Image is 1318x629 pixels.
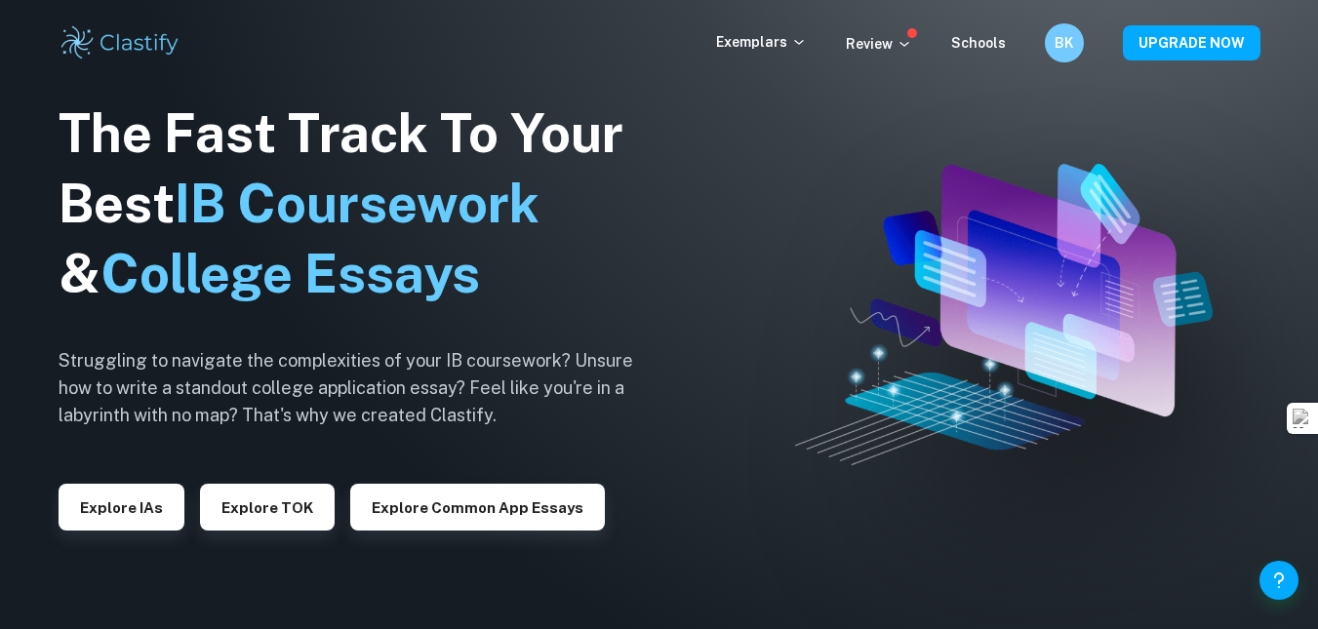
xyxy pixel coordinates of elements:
p: Review [846,33,912,55]
span: IB Coursework [175,173,539,234]
img: Clastify logo [59,23,182,62]
h6: Struggling to navigate the complexities of your IB coursework? Unsure how to write a standout col... [59,347,663,429]
a: Explore Common App essays [350,497,605,516]
a: Explore IAs [59,497,184,516]
span: College Essays [100,243,480,304]
h1: The Fast Track To Your Best & [59,98,663,309]
button: Explore TOK [200,484,335,531]
h6: BK [1053,32,1075,54]
p: Exemplars [716,31,807,53]
button: Explore Common App essays [350,484,605,531]
button: BK [1045,23,1084,62]
button: UPGRADE NOW [1123,25,1260,60]
button: Help and Feedback [1259,561,1298,600]
a: Schools [951,35,1006,51]
a: Explore TOK [200,497,335,516]
img: Clastify hero [795,164,1213,466]
button: Explore IAs [59,484,184,531]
